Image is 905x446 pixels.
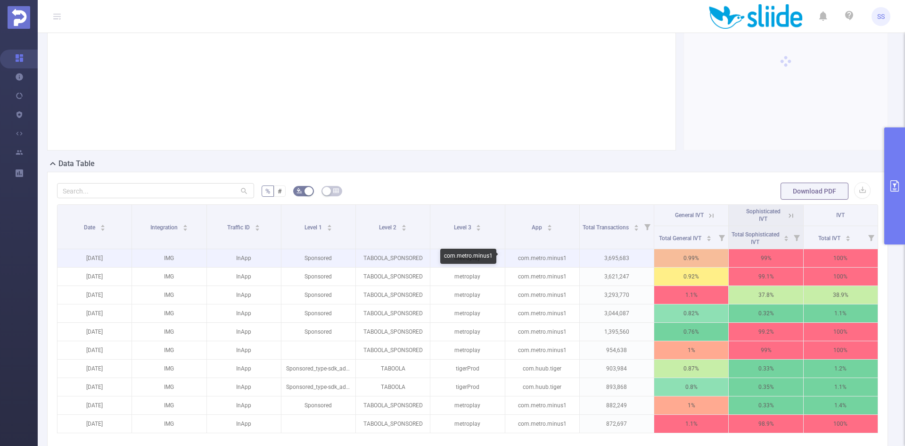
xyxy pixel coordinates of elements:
[804,378,878,396] p: 1.1%
[182,227,188,230] i: icon: caret-down
[132,378,206,396] p: IMG
[505,341,579,359] p: com.metro.minus1
[864,226,878,249] i: Filter menu
[532,224,543,231] span: App
[580,396,654,414] p: 882,249
[476,227,481,230] i: icon: caret-down
[327,223,332,226] i: icon: caret-up
[746,208,781,222] span: Sophisticated IVT
[207,249,281,267] p: InApp
[580,286,654,304] p: 3,293,770
[580,378,654,396] p: 893,868
[327,223,332,229] div: Sort
[804,323,878,341] p: 100%
[430,396,504,414] p: metroplay
[296,188,302,194] i: icon: bg-colors
[327,227,332,230] i: icon: caret-down
[729,286,803,304] p: 37.8%
[845,234,851,240] div: Sort
[281,360,355,378] p: Sponsored_type-sdk_adunit-briefings_content_type-sponsored_content_placement-banner_pos-1
[675,212,704,219] span: General IVT
[255,223,260,229] div: Sort
[547,223,552,229] div: Sort
[654,286,728,304] p: 1.1%
[356,268,430,286] p: TABOOLA_SPONSORED
[58,360,132,378] p: [DATE]
[505,304,579,322] p: com.metro.minus1
[729,378,803,396] p: 0.35%
[818,235,842,242] span: Total IVT
[132,396,206,414] p: IMG
[333,188,339,194] i: icon: table
[580,268,654,286] p: 3,621,247
[402,223,407,226] i: icon: caret-up
[57,183,254,198] input: Search...
[654,378,728,396] p: 0.8%
[430,268,504,286] p: metroplay
[804,341,878,359] p: 100%
[707,237,712,240] i: icon: caret-down
[132,268,206,286] p: IMG
[356,360,430,378] p: TABOOLA
[654,249,728,267] p: 0.99%
[356,378,430,396] p: TABOOLA
[100,227,105,230] i: icon: caret-down
[781,183,848,200] button: Download PDF
[804,286,878,304] p: 38.9%
[227,224,251,231] span: Traffic ID
[729,249,803,267] p: 99%
[207,360,281,378] p: InApp
[182,223,188,229] div: Sort
[132,249,206,267] p: IMG
[207,268,281,286] p: InApp
[430,323,504,341] p: metroplay
[58,415,132,433] p: [DATE]
[804,268,878,286] p: 100%
[804,360,878,378] p: 1.2%
[356,341,430,359] p: TABOOLA_SPONSORED
[255,223,260,226] i: icon: caret-up
[430,286,504,304] p: metroplay
[356,415,430,433] p: TABOOLA_SPONSORED
[281,268,355,286] p: Sponsored
[58,378,132,396] p: [DATE]
[505,378,579,396] p: com.huub.tiger
[207,286,281,304] p: InApp
[356,286,430,304] p: TABOOLA_SPONSORED
[505,396,579,414] p: com.metro.minus1
[707,234,712,237] i: icon: caret-up
[505,360,579,378] p: com.huub.tiger
[402,227,407,230] i: icon: caret-down
[132,415,206,433] p: IMG
[255,227,260,230] i: icon: caret-down
[281,396,355,414] p: Sponsored
[580,341,654,359] p: 954,638
[58,304,132,322] p: [DATE]
[505,323,579,341] p: com.metro.minus1
[265,187,270,195] span: %
[207,323,281,341] p: InApp
[430,341,504,359] p: metroplay
[207,378,281,396] p: InApp
[182,223,188,226] i: icon: caret-up
[430,415,504,433] p: metroplay
[715,226,728,249] i: Filter menu
[132,304,206,322] p: IMG
[505,249,579,267] p: com.metro.minus1
[401,223,407,229] div: Sort
[8,6,30,29] img: Protected Media
[783,234,789,240] div: Sort
[654,396,728,414] p: 1%
[132,323,206,341] p: IMG
[654,268,728,286] p: 0.92%
[659,235,703,242] span: Total General IVT
[804,396,878,414] p: 1.4%
[281,286,355,304] p: Sponsored
[132,360,206,378] p: IMG
[58,396,132,414] p: [DATE]
[207,304,281,322] p: InApp
[356,396,430,414] p: TABOOLA_SPONSORED
[804,304,878,322] p: 1.1%
[58,341,132,359] p: [DATE]
[58,323,132,341] p: [DATE]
